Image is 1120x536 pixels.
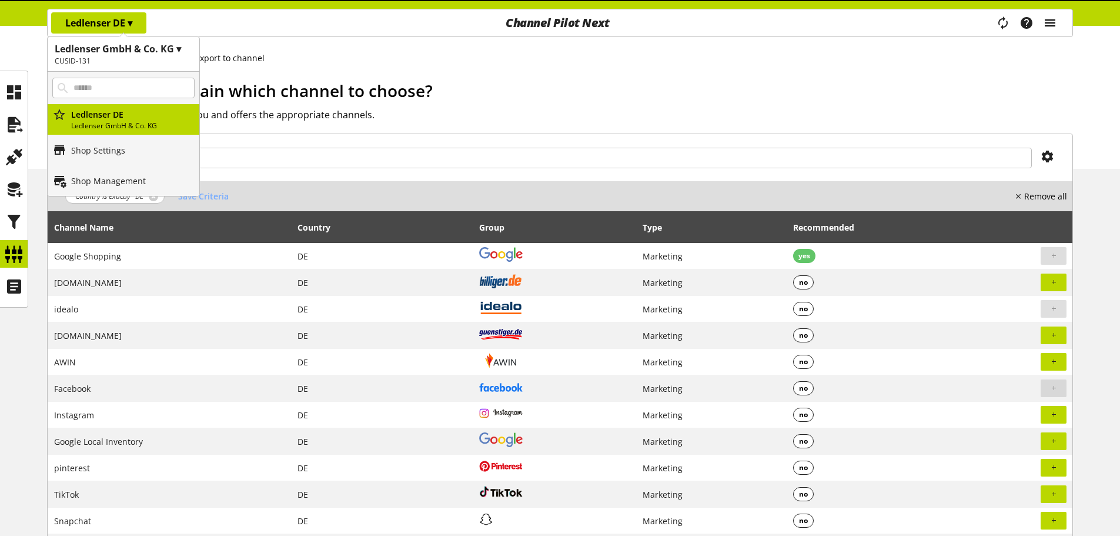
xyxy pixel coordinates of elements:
img: tiktok [479,486,523,499]
h2: Channel Pilot Next supports you and offers the appropriate channels. [65,108,1073,122]
span: [DOMAIN_NAME] [54,330,122,341]
div: Channel Name [54,221,125,234]
span: Marketing [643,515,683,527]
span: Germany [297,330,308,341]
span: idealo [54,304,78,315]
span: Facebook [54,383,91,394]
span: no [799,462,808,473]
span: Marketing [643,357,683,368]
span: ▾ [128,16,132,29]
p: Ledlenser GmbH & Co. KG [71,121,195,131]
p: Shop Management [71,175,146,187]
span: no [799,357,808,367]
span: no [799,436,808,447]
p: Ledlenser DE [65,16,132,30]
span: Marketing [643,436,683,447]
a: Shop Settings [48,135,199,165]
div: Type [643,221,674,234]
span: [DOMAIN_NAME] [54,277,122,288]
span: Instagram [54,410,94,421]
span: no [799,277,808,288]
span: Germany [297,357,308,368]
span: Germany [297,304,308,315]
span: no [799,515,808,526]
span: Germany [297,410,308,421]
span: Save Criteria [178,190,229,202]
span: Germany [297,383,308,394]
span: Marketing [643,410,683,421]
img: awin [479,353,523,368]
p: Ledlenser DE [71,108,195,121]
button: Save Criteria [169,186,238,207]
img: guenstiger.de [479,327,523,341]
span: no [799,330,808,341]
span: Snapchat [54,515,91,527]
span: Marketing [643,251,683,262]
img: snapchat [479,512,523,527]
div: Group [479,221,516,234]
nobr: Remove all [1024,190,1067,202]
span: TikTok [54,489,79,500]
a: Shop Management [48,165,199,196]
span: Marketing [643,277,683,288]
span: Marketing [643,304,683,315]
h2: CUSID-131 [55,56,192,66]
span: Germany [297,277,308,288]
span: AWIN [54,357,76,368]
span: Marketing [643,462,683,474]
span: no [799,383,808,394]
span: Germany [297,515,308,527]
span: Germany [297,251,308,262]
span: no [799,410,808,420]
h1: Ledlenser GmbH & Co. KG ▾ [55,42,192,56]
img: instagram [479,408,523,418]
span: Marketing [643,383,683,394]
span: Germany [297,436,308,447]
span: yes [798,251,810,261]
span: Germany [297,462,308,474]
img: google_local_inventory [479,432,523,447]
span: no [799,489,808,500]
span: Google Shopping [54,251,121,262]
img: google [479,247,523,261]
img: idealo [479,300,523,315]
span: pinterest [54,462,90,474]
p: Shop Settings [71,144,125,157]
img: pinterest [479,461,523,471]
span: Are you uncertain which channel to choose? [82,79,433,102]
span: Google Local Inventory [54,436,143,447]
span: Marketing [643,489,683,500]
img: facebook [479,383,523,392]
div: Country [297,221,342,234]
span: no [799,304,808,314]
span: Germany [297,489,308,500]
span: Marketing [643,330,683,341]
nav: main navigation [47,9,1073,37]
div: Recommended [793,221,866,234]
img: billiger.de [479,274,523,288]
